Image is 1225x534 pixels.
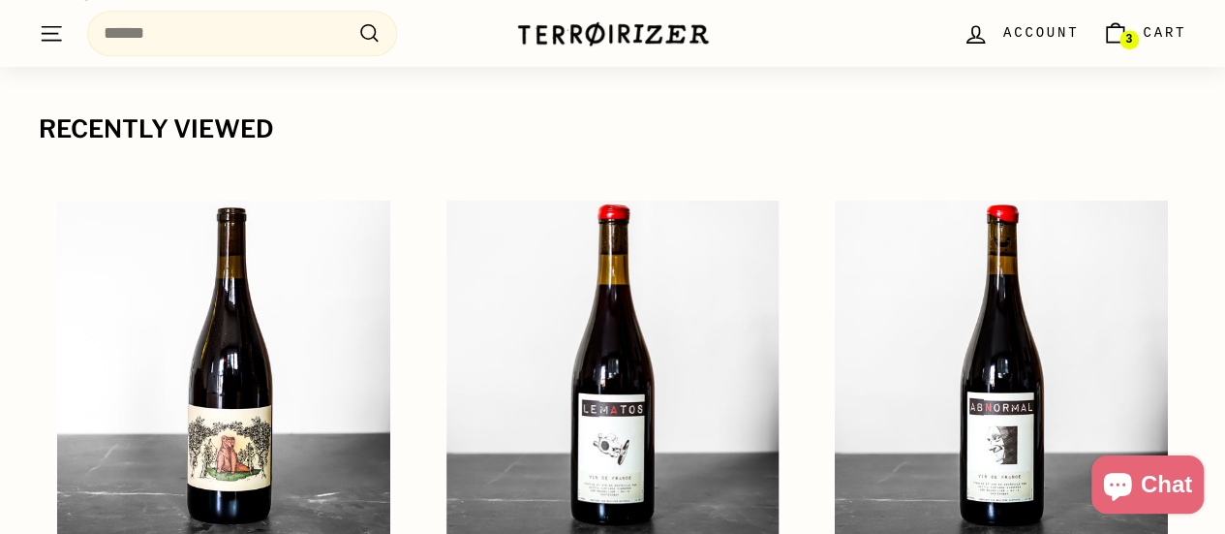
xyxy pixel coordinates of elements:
[1125,33,1132,47] span: 3
[951,5,1090,62] a: Account
[1086,455,1210,518] inbox-online-store-chat: Shopify online store chat
[39,116,1186,143] div: Recently viewed
[1003,22,1079,44] span: Account
[1143,22,1186,44] span: Cart
[1090,5,1198,62] a: Cart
